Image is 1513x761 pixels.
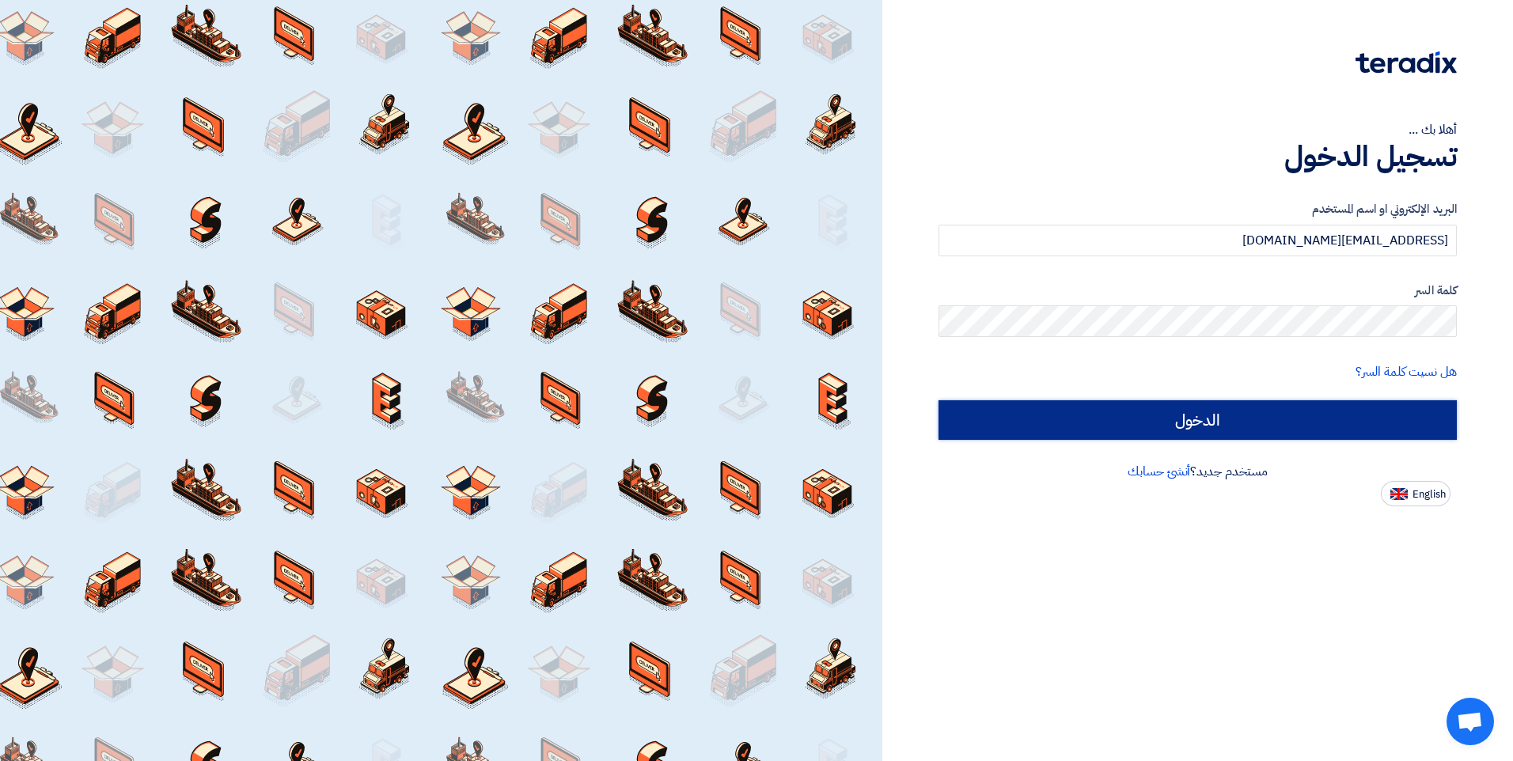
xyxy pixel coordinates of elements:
[939,139,1457,174] h1: تسجيل الدخول
[1390,488,1408,500] img: en-US.png
[939,462,1457,481] div: مستخدم جديد؟
[1381,481,1450,506] button: English
[1356,51,1457,74] img: Teradix logo
[1356,362,1457,381] a: هل نسيت كلمة السر؟
[939,200,1457,218] label: البريد الإلكتروني او اسم المستخدم
[939,400,1457,440] input: الدخول
[1447,698,1494,745] div: Open chat
[939,225,1457,256] input: أدخل بريد العمل الإلكتروني او اسم المستخدم الخاص بك ...
[1128,462,1190,481] a: أنشئ حسابك
[939,282,1457,300] label: كلمة السر
[939,120,1457,139] div: أهلا بك ...
[1413,489,1446,500] span: English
